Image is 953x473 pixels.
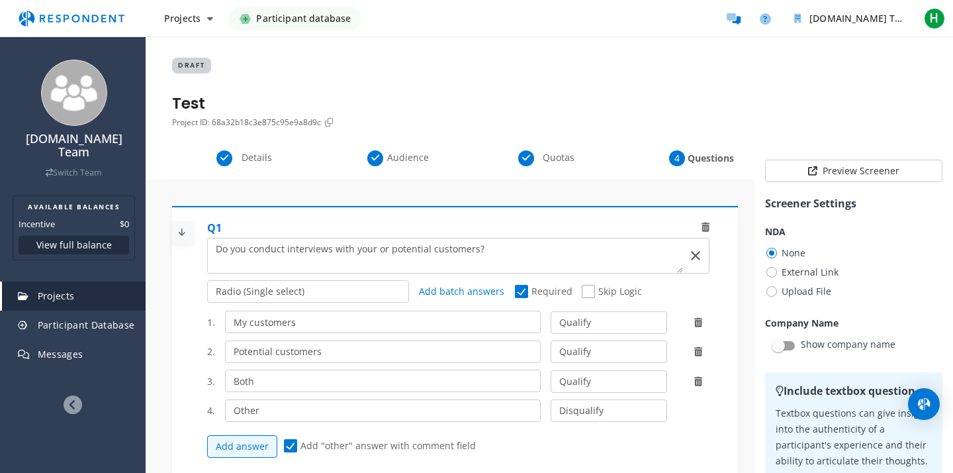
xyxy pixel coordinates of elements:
[13,195,135,260] section: Balance summary
[686,246,705,266] button: Clear Input
[809,12,915,25] span: [DOMAIN_NAME] Team
[776,405,932,469] p: Textbox questions can give insight into the authenticity of a participant's experience and their ...
[515,285,572,301] span: Required
[164,12,201,25] span: Projects
[172,58,211,74] span: DRAFT
[765,225,942,238] h1: NDA
[765,316,942,330] h1: Company Name
[207,345,215,358] span: 2.
[688,152,731,165] span: Questions
[801,337,895,352] p: Show company name
[38,289,75,302] span: Projects
[19,217,55,231] dt: Incentive
[765,195,942,211] h1: Screener Settings
[207,404,215,417] span: 4.
[207,221,222,236] div: Q1
[19,236,129,254] button: View full balance
[924,8,945,29] span: H
[172,150,323,166] div: Details
[752,5,778,32] a: Help and support
[537,151,580,164] span: Quotas
[256,7,351,30] span: Participant database
[784,7,916,30] button: Prelaunch.com Team
[120,217,129,231] dd: $0
[908,388,940,420] div: Open Intercom Messenger
[474,150,625,166] div: Quotas
[41,60,107,126] img: team_avatar_256.png
[154,7,224,30] button: Projects
[419,285,505,298] a: Add batch answers
[765,284,831,299] span: Upload File
[582,285,642,301] span: Skip Logic
[765,160,942,182] button: Preview Screener
[323,150,474,166] div: Audience
[419,285,504,297] span: Add batch answers
[625,150,776,166] div: Questions
[11,6,132,31] img: respondent-logo.png
[19,201,129,212] h2: AVAILABLE BALANCES
[921,7,948,30] button: H
[225,370,541,392] input: Answer
[765,245,805,261] span: None
[776,383,932,399] h2: Include textbox question
[720,5,747,32] a: Message participants
[172,95,336,113] h1: Test
[207,316,215,329] span: 1.
[225,311,541,333] input: Answer
[229,7,361,30] a: Participant database
[172,117,321,128] span: Project ID: 68a32b18c3e875c95e9a8d9c
[235,151,279,164] span: Details
[225,399,541,422] input: Answer
[225,341,541,363] input: Answer
[38,348,83,360] span: Messages
[765,264,839,280] span: External Link
[38,319,135,331] span: Participant Database
[386,151,430,164] span: Audience
[9,132,139,159] h4: [DOMAIN_NAME] Team
[207,435,277,458] button: Add answer
[207,375,215,388] span: 3.
[284,439,476,455] span: Add "other" answer with comment field
[208,238,683,273] textarea: Which of the following categories best describes your firm's total assets under management (AUM)?
[46,167,102,178] a: Switch Team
